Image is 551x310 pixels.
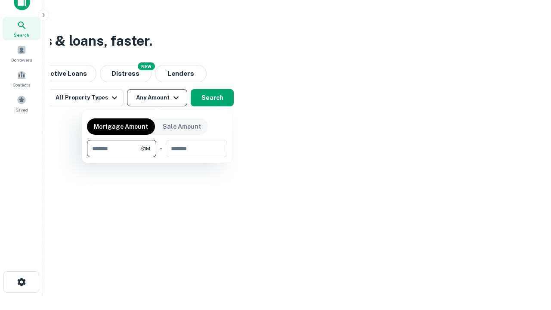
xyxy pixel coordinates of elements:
p: Mortgage Amount [94,122,148,131]
iframe: Chat Widget [508,241,551,282]
div: - [160,140,162,157]
span: $1M [140,145,150,152]
p: Sale Amount [163,122,201,131]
